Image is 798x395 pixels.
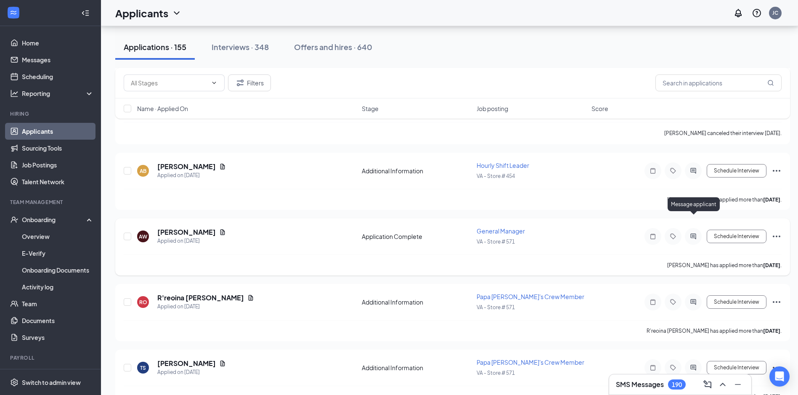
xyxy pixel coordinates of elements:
[212,42,269,52] div: Interviews · 348
[247,294,254,301] svg: Document
[228,74,271,91] button: Filter Filters
[235,78,245,88] svg: Filter
[688,233,698,240] svg: ActiveChat
[647,327,782,334] p: R'reoina [PERSON_NAME] has applied more than .
[157,293,244,302] h5: R'reoina [PERSON_NAME]
[9,8,18,17] svg: WorkstreamLogo
[733,379,743,390] svg: Minimize
[139,233,147,240] div: AW
[219,229,226,236] svg: Document
[157,228,216,237] h5: [PERSON_NAME]
[707,230,766,243] button: Schedule Interview
[763,328,780,334] b: [DATE]
[22,215,87,224] div: Onboarding
[769,366,790,387] div: Open Intercom Messenger
[616,380,664,389] h3: SMS Messages
[477,358,584,366] span: Papa [PERSON_NAME]'s Crew Member
[22,295,94,312] a: Team
[767,80,774,86] svg: MagnifyingGlass
[688,364,698,371] svg: ActiveChat
[718,379,728,390] svg: ChevronUp
[477,173,515,179] span: VA - Store # 454
[294,42,372,52] div: Offers and hires · 640
[140,364,146,371] div: TS
[22,51,94,68] a: Messages
[131,78,207,87] input: All Stages
[701,378,714,391] button: ComposeMessage
[668,299,678,305] svg: Tag
[655,74,782,91] input: Search in applications
[477,304,515,310] span: VA - Store # 571
[22,68,94,85] a: Scheduling
[22,329,94,346] a: Surveys
[771,363,782,373] svg: Ellipses
[22,156,94,173] a: Job Postings
[763,262,780,268] b: [DATE]
[22,312,94,329] a: Documents
[667,262,782,269] p: [PERSON_NAME] has applied more than .
[664,129,782,138] div: [PERSON_NAME] canceled their interview [DATE].
[22,278,94,295] a: Activity log
[211,80,217,86] svg: ChevronDown
[707,361,766,374] button: Schedule Interview
[703,379,713,390] svg: ComposeMessage
[772,9,778,16] div: JC
[591,104,608,113] span: Score
[477,162,529,169] span: Hourly Shift Leader
[362,104,379,113] span: Stage
[362,232,472,241] div: Application Complete
[362,167,472,175] div: Additional Information
[688,167,698,174] svg: ActiveChat
[81,9,90,17] svg: Collapse
[752,8,762,18] svg: QuestionInfo
[22,173,94,190] a: Talent Network
[716,378,729,391] button: ChevronUp
[668,364,678,371] svg: Tag
[115,6,168,20] h1: Applicants
[22,262,94,278] a: Onboarding Documents
[668,233,678,240] svg: Tag
[648,233,658,240] svg: Note
[648,167,658,174] svg: Note
[157,237,226,245] div: Applied on [DATE]
[763,196,780,203] b: [DATE]
[10,354,92,361] div: Payroll
[22,378,81,387] div: Switch to admin view
[733,8,743,18] svg: Notifications
[362,363,472,372] div: Additional Information
[477,239,515,245] span: VA - Store # 571
[10,378,19,387] svg: Settings
[22,228,94,245] a: Overview
[219,163,226,170] svg: Document
[667,196,782,203] p: [PERSON_NAME] has applied more than .
[771,166,782,176] svg: Ellipses
[477,293,584,300] span: Papa [PERSON_NAME]'s Crew Member
[140,167,146,175] div: AB
[362,298,472,306] div: Additional Information
[668,167,678,174] svg: Tag
[648,364,658,371] svg: Note
[10,199,92,206] div: Team Management
[477,370,515,376] span: VA - Store # 571
[22,34,94,51] a: Home
[219,360,226,367] svg: Document
[139,299,147,306] div: RO
[22,89,94,98] div: Reporting
[22,245,94,262] a: E-Verify
[172,8,182,18] svg: ChevronDown
[688,299,698,305] svg: ActiveChat
[22,367,94,384] a: PayrollCrown
[771,297,782,307] svg: Ellipses
[731,378,745,391] button: Minimize
[157,162,216,171] h5: [PERSON_NAME]
[10,89,19,98] svg: Analysis
[10,215,19,224] svg: UserCheck
[124,42,186,52] div: Applications · 155
[477,104,508,113] span: Job posting
[477,227,525,235] span: General Manager
[137,104,188,113] span: Name · Applied On
[672,381,682,388] div: 190
[648,299,658,305] svg: Note
[22,140,94,156] a: Sourcing Tools
[668,197,720,211] div: Message applicant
